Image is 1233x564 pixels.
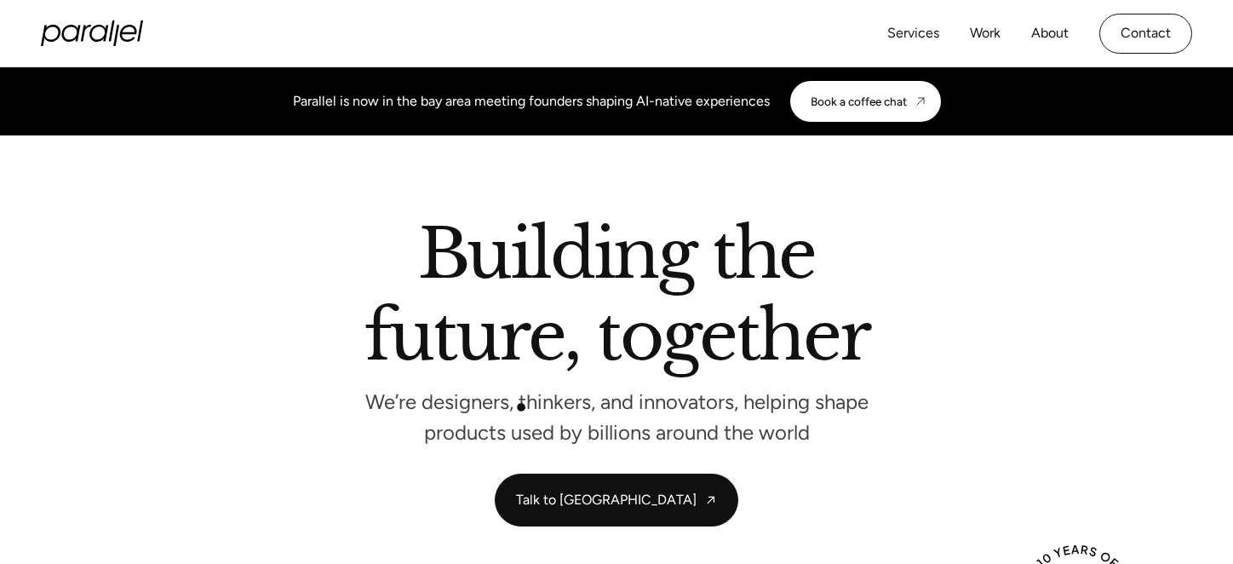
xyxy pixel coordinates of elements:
h2: Building the future, together [364,221,869,377]
a: Services [887,21,939,46]
a: Book a coffee chat [790,81,941,122]
div: Book a coffee chat [811,95,907,108]
p: We’re designers, thinkers, and innovators, helping shape products used by billions around the world [361,394,872,440]
a: Contact [1099,14,1192,54]
a: Work [970,21,1001,46]
div: Parallel is now in the bay area meeting founders shaping AI-native experiences [293,91,770,112]
a: About [1031,21,1069,46]
img: CTA arrow image [914,95,927,108]
a: home [41,20,143,46]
